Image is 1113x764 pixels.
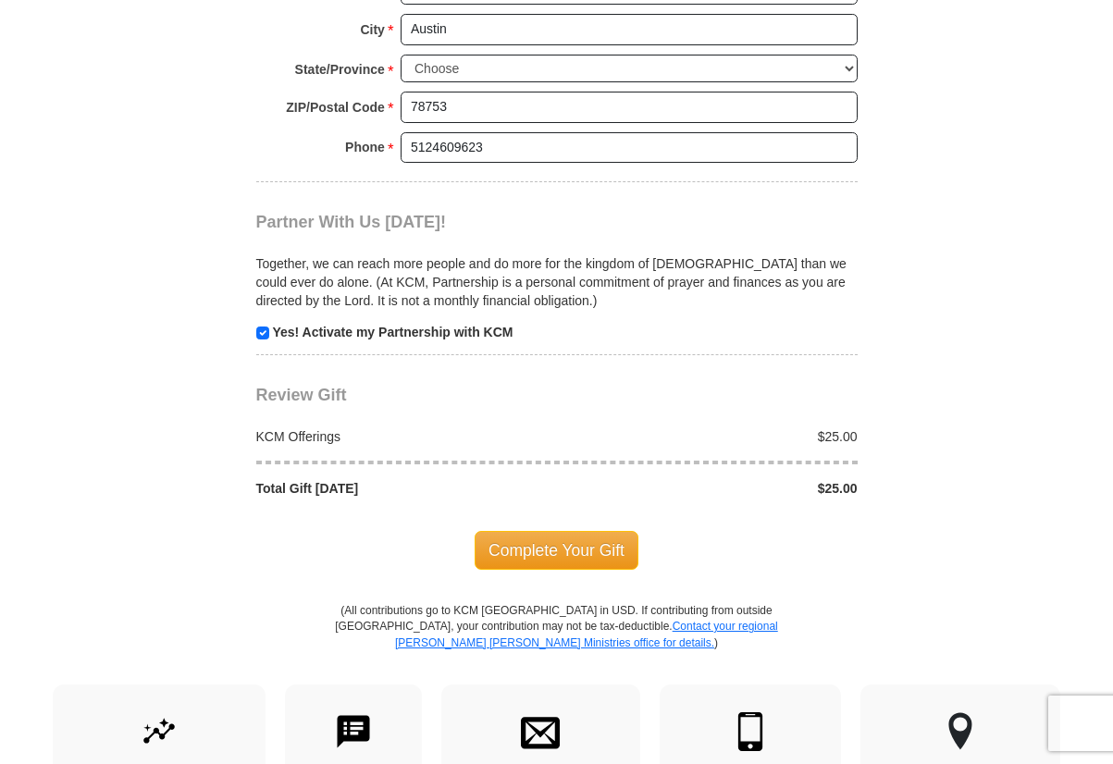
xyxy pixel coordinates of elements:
[256,386,347,404] span: Review Gift
[360,17,384,43] strong: City
[521,712,560,751] img: envelope.svg
[256,254,858,310] p: Together, we can reach more people and do more for the kingdom of [DEMOGRAPHIC_DATA] than we coul...
[335,603,779,684] p: (All contributions go to KCM [GEOGRAPHIC_DATA] in USD. If contributing from outside [GEOGRAPHIC_D...
[557,427,868,446] div: $25.00
[947,712,973,751] img: other-region
[334,712,373,751] img: text-to-give.svg
[557,479,868,498] div: $25.00
[295,56,385,82] strong: State/Province
[140,712,179,751] img: give-by-stock.svg
[345,134,385,160] strong: Phone
[246,479,557,498] div: Total Gift [DATE]
[246,427,557,446] div: KCM Offerings
[731,712,770,751] img: mobile.svg
[272,325,513,339] strong: Yes! Activate my Partnership with KCM
[395,620,778,648] a: Contact your regional [PERSON_NAME] [PERSON_NAME] Ministries office for details.
[256,213,447,231] span: Partner With Us [DATE]!
[475,531,638,570] span: Complete Your Gift
[286,94,385,120] strong: ZIP/Postal Code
